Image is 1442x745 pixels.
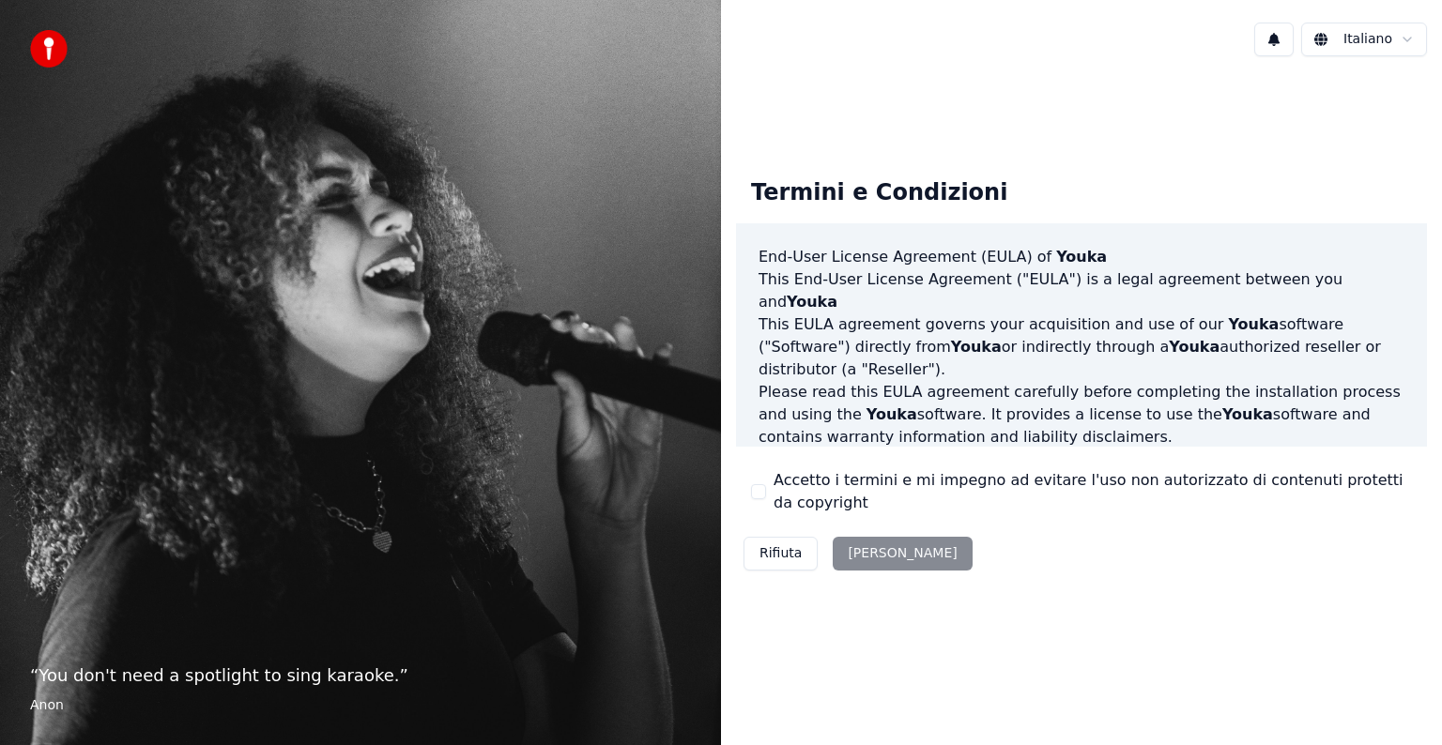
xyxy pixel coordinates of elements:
span: Youka [951,338,1002,356]
p: This End-User License Agreement ("EULA") is a legal agreement between you and [759,268,1404,313]
div: Termini e Condizioni [736,163,1022,223]
span: Youka [1056,248,1107,266]
footer: Anon [30,696,691,715]
p: Please read this EULA agreement carefully before completing the installation process and using th... [759,381,1404,449]
p: “ You don't need a spotlight to sing karaoke. ” [30,662,691,689]
span: Youka [787,293,837,311]
label: Accetto i termini e mi impegno ad evitare l'uso non autorizzato di contenuti protetti da copyright [774,469,1412,514]
img: youka [30,30,68,68]
p: This EULA agreement governs your acquisition and use of our software ("Software") directly from o... [759,313,1404,381]
span: Youka [1228,315,1279,333]
span: Youka [1169,338,1220,356]
h3: End-User License Agreement (EULA) of [759,246,1404,268]
button: Rifiuta [744,537,818,570]
span: Youka [867,405,917,423]
span: Youka [1222,405,1273,423]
